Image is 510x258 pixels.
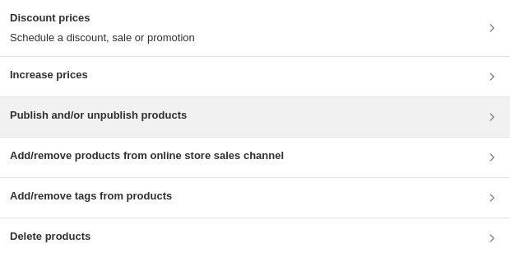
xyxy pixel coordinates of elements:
[10,30,195,46] p: Schedule a discount, sale or promotion
[10,67,88,83] h3: Increase prices
[10,10,195,26] h3: Discount prices
[10,228,90,245] h3: Delete products
[10,188,172,204] h3: Add/remove tags from products
[10,148,284,164] h3: Add/remove products from online store sales channel
[10,107,187,124] h3: Publish and/or unpublish products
